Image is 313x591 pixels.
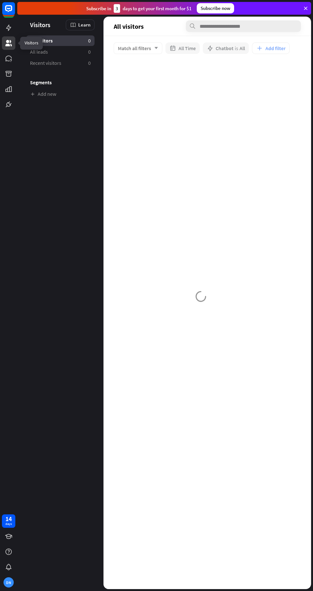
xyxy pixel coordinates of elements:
[5,516,12,522] div: 14
[30,21,50,28] span: Visitors
[26,58,95,68] a: Recent visitors 0
[114,23,144,30] span: All visitors
[30,37,53,44] span: All visitors
[2,514,15,528] a: 14 days
[88,49,91,55] aside: 0
[5,3,24,22] button: Open LiveChat chat widget
[30,49,48,55] span: All leads
[5,522,12,526] div: days
[4,577,14,587] div: DN
[26,47,95,57] a: All leads 0
[114,4,120,13] div: 3
[30,60,61,66] span: Recent visitors
[26,79,95,86] h3: Segments
[86,4,192,13] div: Subscribe in days to get your first month for $1
[88,37,91,44] aside: 0
[197,3,234,13] div: Subscribe now
[26,89,95,99] a: Add new
[88,60,91,66] aside: 0
[78,22,90,28] span: Learn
